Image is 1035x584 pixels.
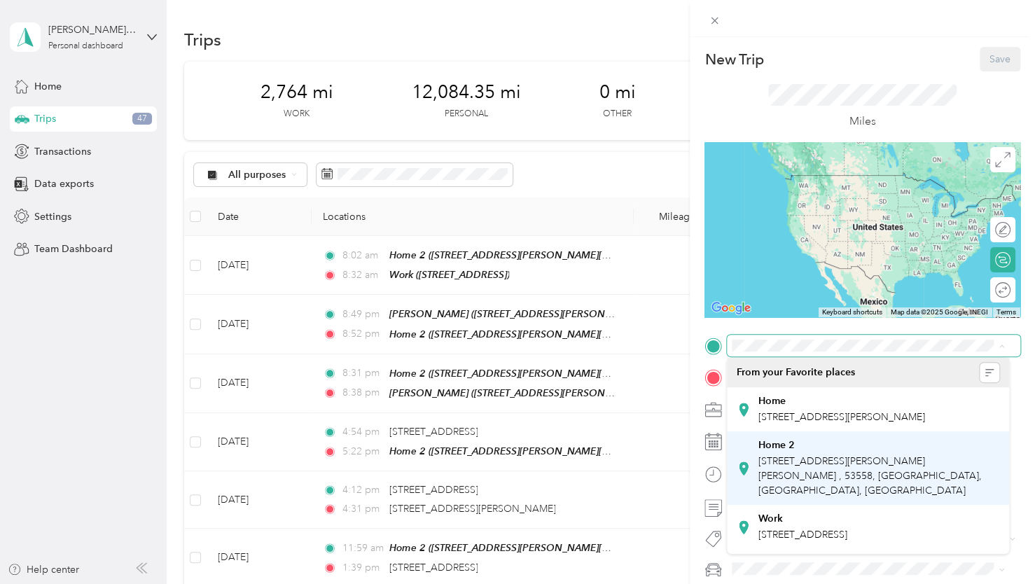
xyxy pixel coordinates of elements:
button: Keyboard shortcuts [822,307,882,317]
a: Open this area in Google Maps (opens a new window) [708,299,754,317]
strong: Work [758,513,783,525]
span: From your Favorite places [737,366,855,379]
iframe: Everlance-gr Chat Button Frame [957,506,1035,584]
span: [STREET_ADDRESS] [758,529,847,541]
strong: Home [758,395,786,408]
span: [STREET_ADDRESS][PERSON_NAME] [758,411,925,423]
p: Miles [849,113,876,130]
span: [STREET_ADDRESS][PERSON_NAME][PERSON_NAME] , 53558, [GEOGRAPHIC_DATA], [GEOGRAPHIC_DATA], [GEOGRA... [758,455,982,496]
strong: Home 2 [758,439,795,452]
p: New Trip [704,50,763,69]
span: Map data ©2025 Google, INEGI [891,308,988,316]
img: Google [708,299,754,317]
